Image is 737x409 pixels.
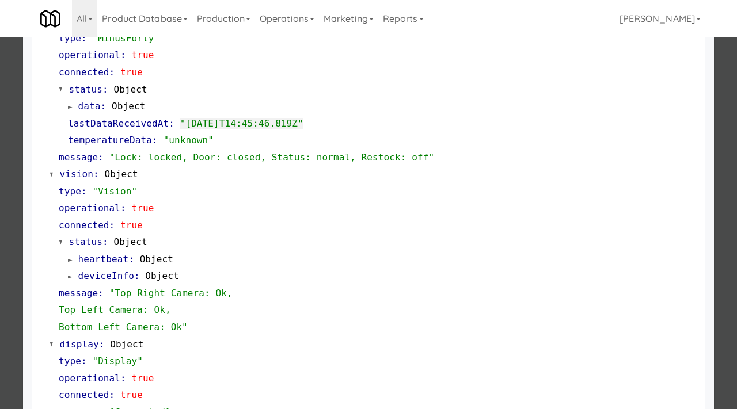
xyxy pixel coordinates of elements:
[132,49,154,60] span: true
[109,389,115,400] span: :
[59,186,81,197] span: type
[81,33,87,44] span: :
[59,152,98,163] span: message
[109,220,115,231] span: :
[59,288,233,332] span: "Top Right Camera: Ok, Top Left Camera: Ok, Bottom Left Camera: Ok"
[145,270,178,281] span: Object
[68,118,169,129] span: lastDataReceivedAt
[113,84,147,95] span: Object
[113,236,147,247] span: Object
[59,288,98,299] span: message
[110,339,143,350] span: Object
[59,373,120,384] span: operational
[120,389,143,400] span: true
[98,288,104,299] span: :
[120,373,126,384] span: :
[69,236,102,247] span: status
[102,84,108,95] span: :
[59,220,109,231] span: connected
[92,356,143,366] span: "Display"
[99,339,105,350] span: :
[40,9,60,29] img: Micromart
[59,67,109,78] span: connected
[78,270,134,281] span: deviceInfo
[100,101,106,112] span: :
[78,254,129,265] span: heartbeat
[134,270,140,281] span: :
[102,236,108,247] span: :
[163,135,214,146] span: "unknown"
[109,152,435,163] span: "Lock: locked, Door: closed, Status: normal, Restock: off"
[128,254,134,265] span: :
[132,373,154,384] span: true
[120,220,143,231] span: true
[120,202,126,213] span: :
[59,202,120,213] span: operational
[93,169,99,179] span: :
[104,169,138,179] span: Object
[98,152,104,163] span: :
[59,49,120,60] span: operational
[169,118,174,129] span: :
[112,101,145,112] span: Object
[120,49,126,60] span: :
[60,169,93,179] span: vision
[60,339,99,350] span: display
[59,356,81,366] span: type
[120,67,143,78] span: true
[92,33,159,44] span: "MinusForty"
[180,118,303,129] span: "[DATE]T14:45:46.819Z"
[68,135,152,146] span: temperatureData
[152,135,158,146] span: :
[59,389,109,400] span: connected
[109,67,115,78] span: :
[69,84,102,95] span: status
[78,101,101,112] span: data
[140,254,173,265] span: Object
[132,202,154,213] span: true
[81,356,87,366] span: :
[59,33,81,44] span: type
[81,186,87,197] span: :
[92,186,137,197] span: "Vision"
